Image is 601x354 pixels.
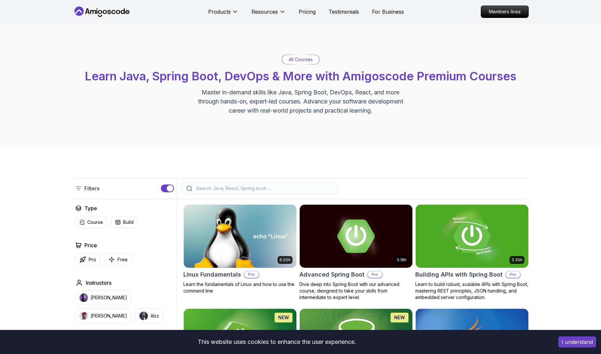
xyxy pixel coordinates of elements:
[75,253,100,266] button: Pro
[368,271,382,278] p: Pro
[85,69,516,83] span: Learn Java, Spring Boot, DevOps & More with Amigoscode Premium Courses
[329,8,359,16] a: Testimonials
[299,281,413,301] p: Dive deep into Spring Boot with our advanced course, designed to take your skills from intermedia...
[299,270,365,279] h2: Advanced Spring Boot
[118,256,128,263] p: Free
[300,205,412,268] img: Advanced Spring Boot card
[415,204,529,301] a: Building APIs with Spring Boot card3.30hBuilding APIs with Spring BootProLearn to build robust, s...
[251,8,286,21] button: Resources
[91,313,127,319] p: [PERSON_NAME]
[79,312,88,320] img: instructor img
[79,293,88,302] img: instructor img
[372,8,404,16] a: For Business
[5,335,549,349] div: This website uses cookies to enhance the user experience.
[139,312,148,320] img: instructor img
[104,253,132,266] button: Free
[84,241,97,249] h2: Price
[84,184,99,192] p: Filters
[416,205,528,268] img: Building APIs with Spring Boot card
[251,8,278,16] p: Resources
[511,257,522,263] p: 3.30h
[191,88,410,115] p: Master in-demand skills like Java, Spring Boot, DevOps, React, and more through hands-on, expert-...
[87,219,103,225] p: Course
[397,257,407,263] p: 5.18h
[208,8,238,21] button: Products
[75,309,131,323] button: instructor img[PERSON_NAME]
[244,271,259,278] p: Pro
[279,257,291,263] p: 6.00h
[91,294,127,301] p: [PERSON_NAME]
[123,219,134,225] p: Build
[506,271,520,278] p: Pro
[75,291,131,305] button: instructor img[PERSON_NAME]
[195,185,334,192] input: Search Java, React, Spring boot ...
[183,281,297,294] p: Learn the fundamentals of Linux and how to use the command line
[481,6,529,18] a: Members Area
[150,313,159,319] p: Abz
[183,270,241,279] h2: Linux Fundamentals
[75,216,107,228] button: Course
[183,204,297,294] a: Linux Fundamentals card6.00hLinux FundamentalsProLearn the fundamentals of Linux and how to use t...
[299,204,413,301] a: Advanced Spring Boot card5.18hAdvanced Spring BootProDive deep into Spring Boot with our advanced...
[415,270,503,279] h2: Building APIs with Spring Boot
[394,314,405,321] p: NEW
[84,204,97,212] h2: Type
[184,205,296,268] img: Linux Fundamentals card
[278,314,289,321] p: NEW
[89,256,96,263] p: Pro
[86,279,111,287] h2: Instructors
[299,8,316,16] a: Pricing
[415,281,529,301] p: Learn to build robust, scalable APIs with Spring Boot, mastering REST principles, JSON handling, ...
[289,56,313,63] p: All Courses
[111,216,138,228] button: Build
[558,336,596,347] button: Accept cookies
[208,8,231,16] p: Products
[135,309,163,323] button: instructor imgAbz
